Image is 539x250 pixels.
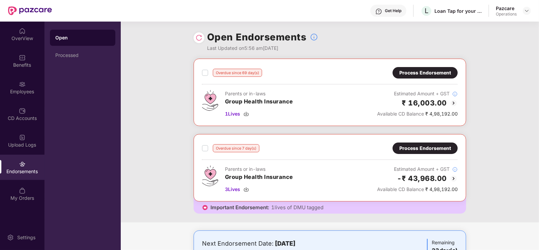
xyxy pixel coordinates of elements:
img: svg+xml;base64,PHN2ZyBpZD0iQmVuZWZpdHMiIHhtbG5zPSJodHRwOi8vd3d3LnczLm9yZy8yMDAwL3N2ZyIgd2lkdGg9Ij... [19,54,26,61]
div: Overdue since 69 day(s) [213,69,262,77]
img: svg+xml;base64,PHN2ZyBpZD0iUmVsb2FkLTMyeDMyIiB4bWxucz0iaHR0cDovL3d3dy53My5vcmcvMjAwMC9zdmciIHdpZH... [196,34,202,41]
div: Get Help [385,8,401,13]
div: Process Endorsement [399,69,451,76]
img: svg+xml;base64,PHN2ZyBpZD0iQmFjay0yMHgyMCIgeG1sbnM9Imh0dHA6Ly93d3cudzMub3JnLzIwMDAvc3ZnIiB3aWR0aD... [450,175,458,183]
span: 1 Lives [225,110,240,118]
img: New Pazcare Logo [8,6,52,15]
h1: Open Endorsements [207,30,307,44]
div: Next Endorsement Date: [202,239,368,248]
span: Important Endorsement: [210,204,269,211]
span: 3 Lives [225,186,240,193]
div: Operations [496,11,517,17]
img: svg+xml;base64,PHN2ZyBpZD0iRW5kb3JzZW1lbnRzIiB4bWxucz0iaHR0cDovL3d3dy53My5vcmcvMjAwMC9zdmciIHdpZH... [19,161,26,167]
img: svg+xml;base64,PHN2ZyBpZD0iU2V0dGluZy0yMHgyMCIgeG1sbnM9Imh0dHA6Ly93d3cudzMub3JnLzIwMDAvc3ZnIiB3aW... [7,234,14,241]
img: svg+xml;base64,PHN2ZyBpZD0iRHJvcGRvd24tMzJ4MzIiIHhtbG5zPSJodHRwOi8vd3d3LnczLm9yZy8yMDAwL3N2ZyIgd2... [524,8,530,13]
img: svg+xml;base64,PHN2ZyB4bWxucz0iaHR0cDovL3d3dy53My5vcmcvMjAwMC9zdmciIHdpZHRoPSI0Ny43MTQiIGhlaWdodD... [202,165,218,186]
h3: Group Health Insurance [225,173,293,182]
div: Estimated Amount + GST [377,90,458,97]
img: svg+xml;base64,PHN2ZyBpZD0iSGVscC0zMngzMiIgeG1sbnM9Imh0dHA6Ly93d3cudzMub3JnLzIwMDAvc3ZnIiB3aWR0aD... [375,8,382,15]
div: Processed [55,53,110,58]
img: svg+xml;base64,PHN2ZyBpZD0iRW1wbG95ZWVzIiB4bWxucz0iaHR0cDovL3d3dy53My5vcmcvMjAwMC9zdmciIHdpZHRoPS... [19,81,26,88]
div: Settings [15,234,37,241]
div: Last Updated on 5:56 am[DATE] [207,44,318,52]
img: icon [202,204,208,211]
img: svg+xml;base64,PHN2ZyBpZD0iVXBsb2FkX0xvZ3MiIGRhdGEtbmFtZT0iVXBsb2FkIExvZ3MiIHhtbG5zPSJodHRwOi8vd3... [19,134,26,141]
div: Parents or in-laws [225,165,293,173]
img: svg+xml;base64,PHN2ZyBpZD0iSW5mb18tXzMyeDMyIiBkYXRhLW5hbWU9IkluZm8gLSAzMngzMiIgeG1sbnM9Imh0dHA6Ly... [452,91,458,97]
div: Loan Tap for your Parents [434,8,482,14]
div: Process Endorsement [399,145,451,152]
div: Parents or in-laws [225,90,293,97]
img: svg+xml;base64,PHN2ZyBpZD0iQ0RfQWNjb3VudHMiIGRhdGEtbmFtZT0iQ0QgQWNjb3VudHMiIHhtbG5zPSJodHRwOi8vd3... [19,107,26,114]
span: Available CD Balance [377,111,424,117]
img: svg+xml;base64,PHN2ZyBpZD0iSW5mb18tXzMyeDMyIiBkYXRhLW5hbWU9IkluZm8gLSAzMngzMiIgeG1sbnM9Imh0dHA6Ly... [310,33,318,41]
div: ₹ 4,98,192.00 [377,186,458,193]
img: svg+xml;base64,PHN2ZyBpZD0iTXlfT3JkZXJzIiBkYXRhLW5hbWU9Ik15IE9yZGVycyIgeG1sbnM9Imh0dHA6Ly93d3cudz... [19,187,26,194]
span: 1 lives of DMU tagged [271,204,323,211]
b: [DATE] [275,240,295,247]
h2: -₹ 43,968.00 [397,173,447,184]
img: svg+xml;base64,PHN2ZyBpZD0iRG93bmxvYWQtMzJ4MzIiIHhtbG5zPSJodHRwOi8vd3d3LnczLm9yZy8yMDAwL3N2ZyIgd2... [244,187,249,192]
h3: Group Health Insurance [225,97,293,106]
img: svg+xml;base64,PHN2ZyBpZD0iRG93bmxvYWQtMzJ4MzIiIHhtbG5zPSJodHRwOi8vd3d3LnczLm9yZy8yMDAwL3N2ZyIgd2... [244,111,249,117]
img: svg+xml;base64,PHN2ZyBpZD0iSG9tZSIgeG1sbnM9Imh0dHA6Ly93d3cudzMub3JnLzIwMDAvc3ZnIiB3aWR0aD0iMjAiIG... [19,28,26,34]
img: svg+xml;base64,PHN2ZyB4bWxucz0iaHR0cDovL3d3dy53My5vcmcvMjAwMC9zdmciIHdpZHRoPSI0Ny43MTQiIGhlaWdodD... [202,90,218,111]
div: Open [55,34,110,41]
span: Available CD Balance [377,186,424,192]
span: L [425,7,428,15]
img: svg+xml;base64,PHN2ZyBpZD0iSW5mb18tXzMyeDMyIiBkYXRhLW5hbWU9IkluZm8gLSAzMngzMiIgeG1sbnM9Imh0dHA6Ly... [452,167,458,172]
div: ₹ 4,98,192.00 [377,110,458,118]
h2: ₹ 16,003.00 [402,97,447,108]
div: Estimated Amount + GST [377,165,458,173]
div: Pazcare [496,5,517,11]
img: svg+xml;base64,PHN2ZyBpZD0iQmFjay0yMHgyMCIgeG1sbnM9Imh0dHA6Ly93d3cudzMub3JnLzIwMDAvc3ZnIiB3aWR0aD... [450,99,458,107]
div: Overdue since 7 day(s) [213,144,259,152]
